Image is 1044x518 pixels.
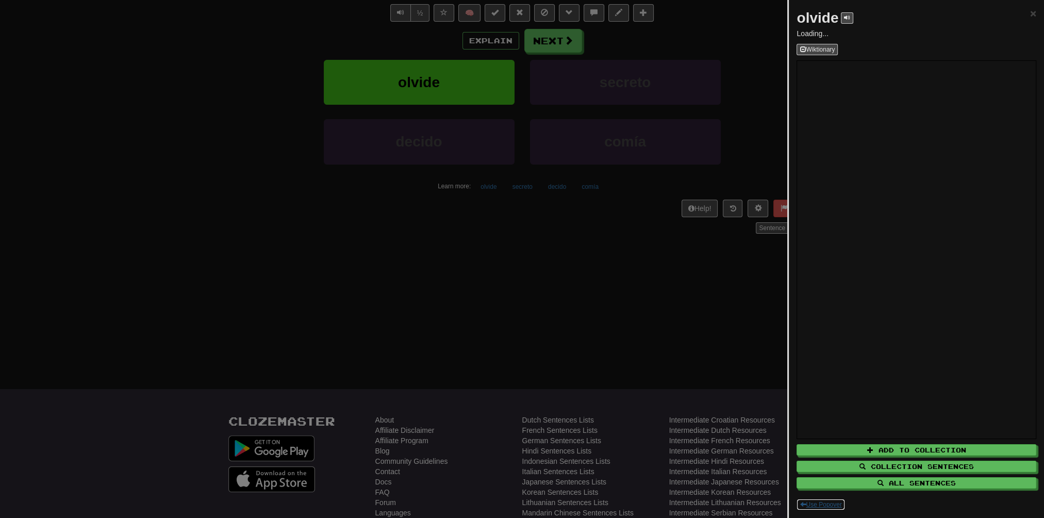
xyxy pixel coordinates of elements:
button: Use Popover [797,499,844,510]
button: Wiktionary [797,44,838,55]
button: All Sentences [797,477,1036,489]
button: Collection Sentences [797,461,1036,472]
button: Close [1030,8,1036,19]
button: Add to Collection [797,444,1036,456]
strong: olvide [797,10,838,26]
p: Loading... [797,28,1036,39]
span: × [1030,7,1036,19]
